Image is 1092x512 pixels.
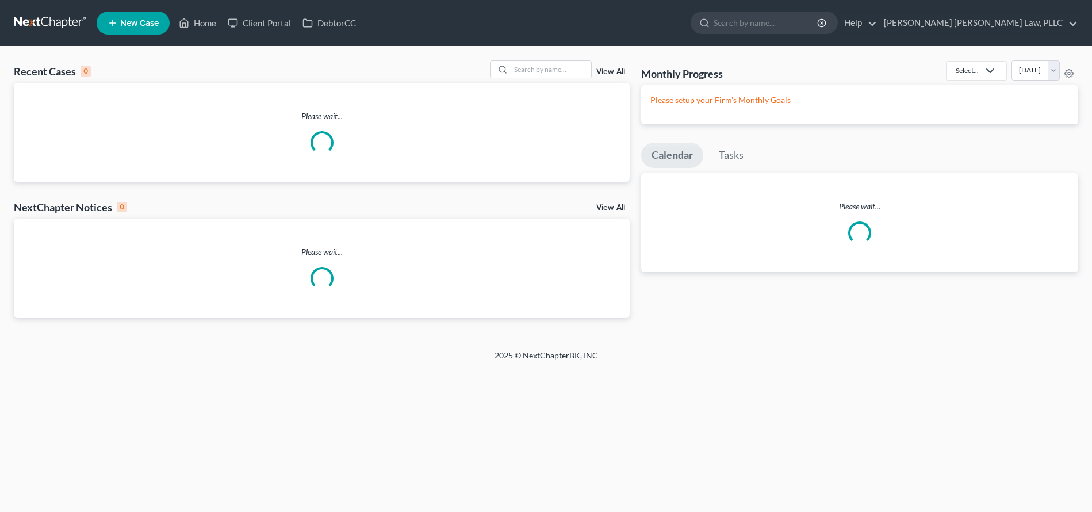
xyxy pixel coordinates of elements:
[641,143,703,168] a: Calendar
[14,246,630,258] p: Please wait...
[14,200,127,214] div: NextChapter Notices
[297,13,362,33] a: DebtorCC
[222,13,297,33] a: Client Portal
[641,67,723,81] h3: Monthly Progress
[650,94,1069,106] p: Please setup your Firm's Monthly Goals
[511,61,591,78] input: Search by name...
[708,143,754,168] a: Tasks
[117,202,127,212] div: 0
[878,13,1078,33] a: [PERSON_NAME] [PERSON_NAME] Law, PLLC
[219,350,874,370] div: 2025 © NextChapterBK, INC
[714,12,819,33] input: Search by name...
[956,66,979,75] div: Select...
[14,110,630,122] p: Please wait...
[596,68,625,76] a: View All
[641,201,1078,212] p: Please wait...
[81,66,91,77] div: 0
[173,13,222,33] a: Home
[120,19,159,28] span: New Case
[838,13,877,33] a: Help
[596,204,625,212] a: View All
[14,64,91,78] div: Recent Cases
